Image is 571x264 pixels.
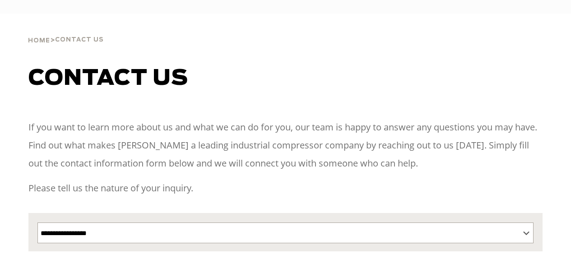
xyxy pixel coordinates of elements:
span: Contact us [28,68,188,89]
div: > [28,14,104,48]
p: If you want to learn more about us and what we can do for you, our team is happy to answer any qu... [28,118,543,172]
p: Please tell us the nature of your inquiry. [28,179,543,197]
span: Home [28,38,50,44]
span: Contact Us [55,37,104,43]
a: Home [28,36,50,44]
